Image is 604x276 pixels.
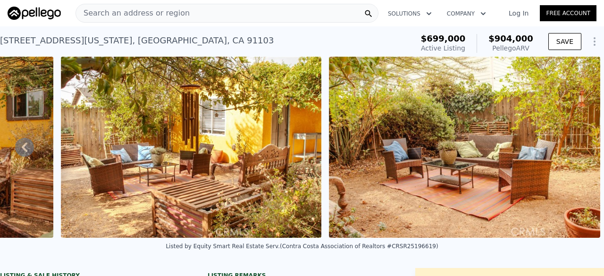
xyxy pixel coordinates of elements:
img: Sale: 167643279 Parcel: 48762921 [329,57,601,238]
button: SAVE [548,33,581,50]
span: $904,000 [488,33,533,43]
div: Listed by Equity Smart Real Estate Serv. (Contra Costa Association of Realtors #CRSR25196619) [166,243,438,250]
button: Solutions [380,5,439,22]
span: Active Listing [421,44,465,52]
span: Search an address or region [76,8,190,19]
span: $699,000 [421,33,466,43]
div: Pellego ARV [488,43,533,53]
a: Log In [497,8,540,18]
a: Free Account [540,5,596,21]
img: Sale: 167643279 Parcel: 48762921 [61,57,321,238]
button: Show Options [585,32,604,51]
button: Company [439,5,494,22]
img: Pellego [8,7,61,20]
